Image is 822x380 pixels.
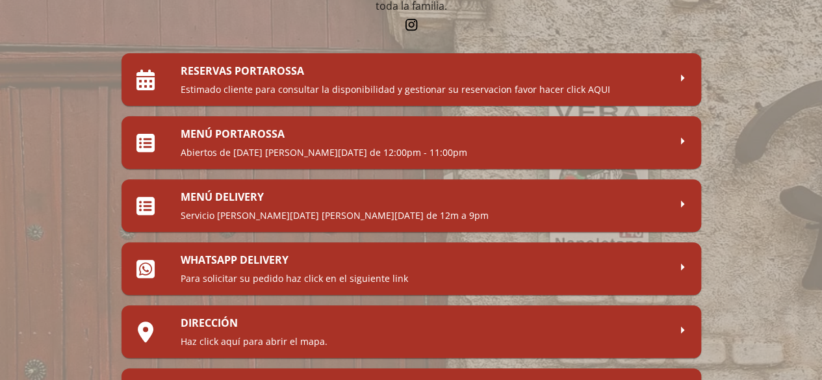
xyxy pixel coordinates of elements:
[181,316,669,330] h2: DIRECCIÓN
[181,335,669,348] p: Haz click aquí para abrir el mapa.
[181,83,669,95] p: Estimado cliente para consultar la disponibilidad y gestionar su reservacion favor hacer click AQUI
[181,64,669,78] h2: RESERVAS PORTAROSSA
[181,272,669,285] p: Para solicitar su pedido haz click en el siguiente link
[181,190,669,204] h2: MENÚ DELIVERY
[181,209,669,222] p: Servicio [PERSON_NAME][DATE] [PERSON_NAME][DATE] de 12m a 9pm
[181,146,669,158] p: Abiertos de [DATE] [PERSON_NAME][DATE] de 12:00pm - 11:00pm
[402,16,420,34] a: social-link-INSTAGRAM
[181,127,669,141] h2: MENÚ PORTAROSSA
[181,253,669,267] h2: WHATSAPP DELIVERY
